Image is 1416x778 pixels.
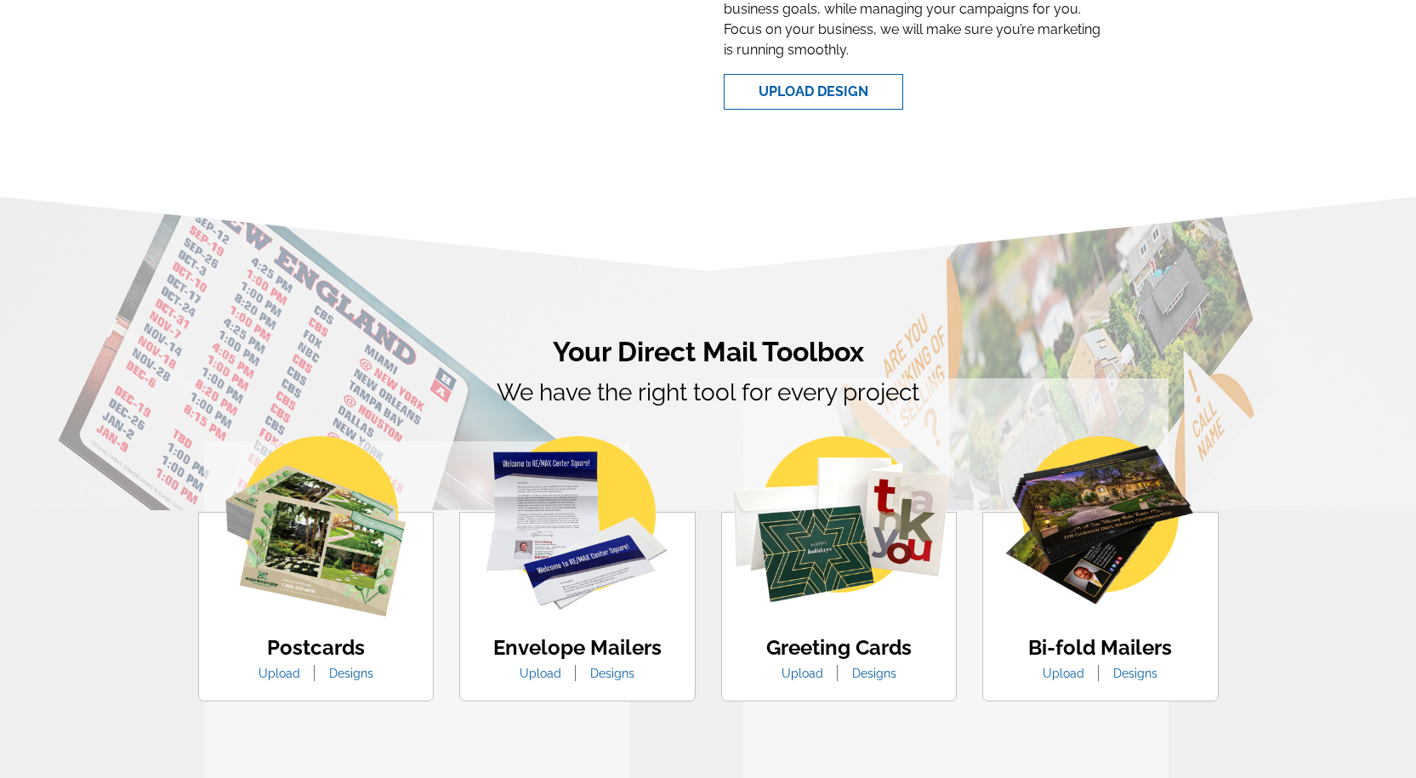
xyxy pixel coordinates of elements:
a: Upload [1030,667,1097,680]
h4: Postcards [246,636,386,661]
iframe: LiveChat chat widget [1177,724,1416,778]
h4: Envelope Mailers [493,636,662,661]
a: Upload [246,667,313,680]
a: Designs [316,667,386,680]
img: greeting-cards.png [726,436,951,604]
a: Upload [769,667,836,680]
a: Upload Design [724,74,903,110]
img: bio-fold-mailer.png [1004,436,1197,607]
a: Upload [507,667,574,680]
a: Designs [839,667,909,680]
p: We have the right tool for every project [198,375,1219,457]
a: Designs [1100,667,1170,680]
img: postcards.png [225,436,406,616]
h2: Your Direct Mail Toolbox [198,336,1219,368]
h4: Bi-fold Mailers [1028,636,1172,661]
a: Designs [577,667,647,680]
h4: Greeting Cards [766,636,912,661]
img: envelope-mailer.png [486,436,668,610]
